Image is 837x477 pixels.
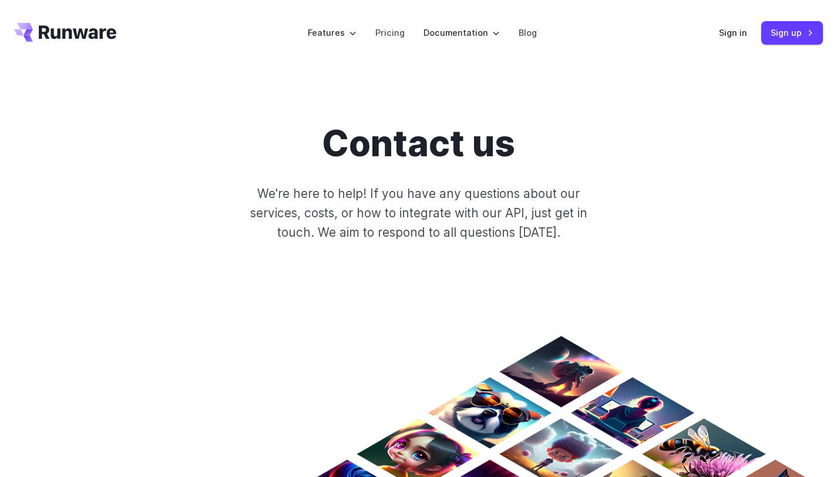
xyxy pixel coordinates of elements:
[761,21,823,44] a: Sign up
[322,122,515,165] h1: Contact us
[423,26,500,39] label: Documentation
[14,23,116,42] a: Go to /
[231,184,607,243] p: We're here to help! If you have any questions about our services, costs, or how to integrate with...
[308,26,357,39] label: Features
[375,26,405,39] a: Pricing
[719,26,747,39] a: Sign in
[519,26,537,39] a: Blog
